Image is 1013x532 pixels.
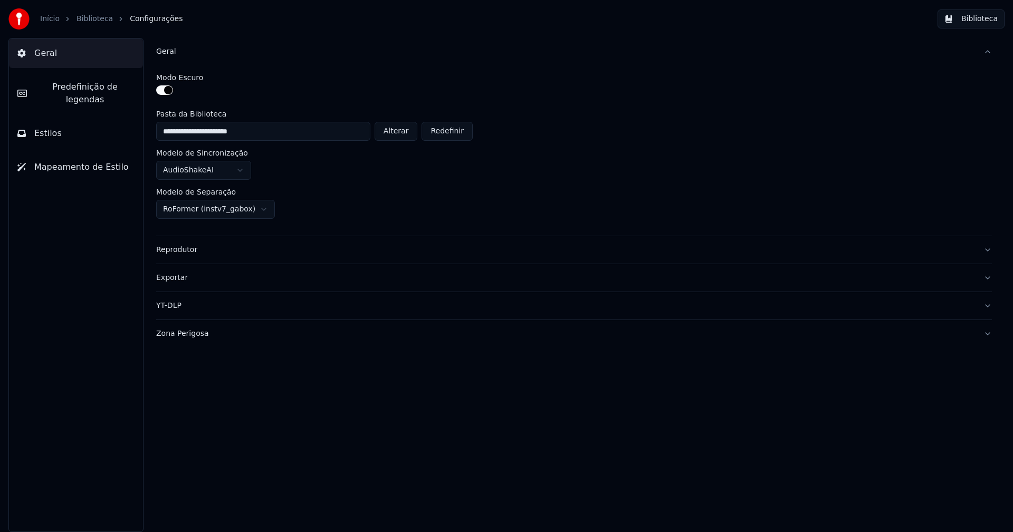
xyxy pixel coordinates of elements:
[156,149,248,157] label: Modelo de Sincronização
[156,292,992,320] button: YT-DLP
[375,122,418,141] button: Alterar
[156,188,236,196] label: Modelo de Separação
[9,152,143,182] button: Mapeamento de Estilo
[130,14,183,24] span: Configurações
[9,72,143,114] button: Predefinição de legendas
[422,122,473,141] button: Redefinir
[9,38,143,68] button: Geral
[156,74,203,81] label: Modo Escuro
[156,264,992,292] button: Exportar
[156,236,992,264] button: Reprodutor
[34,47,57,60] span: Geral
[9,119,143,148] button: Estilos
[35,81,135,106] span: Predefinição de legendas
[156,245,975,255] div: Reprodutor
[156,110,473,118] label: Pasta da Biblioteca
[156,65,992,236] div: Geral
[40,14,183,24] nav: breadcrumb
[156,320,992,347] button: Zona Perigosa
[156,38,992,65] button: Geral
[34,127,62,140] span: Estilos
[40,14,60,24] a: Início
[34,161,129,173] span: Mapeamento de Estilo
[156,273,975,283] div: Exportar
[8,8,30,30] img: youka
[77,14,113,24] a: Biblioteca
[938,9,1005,28] button: Biblioteca
[156,328,975,339] div: Zona Perigosa
[156,301,975,311] div: YT-DLP
[156,46,975,57] div: Geral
